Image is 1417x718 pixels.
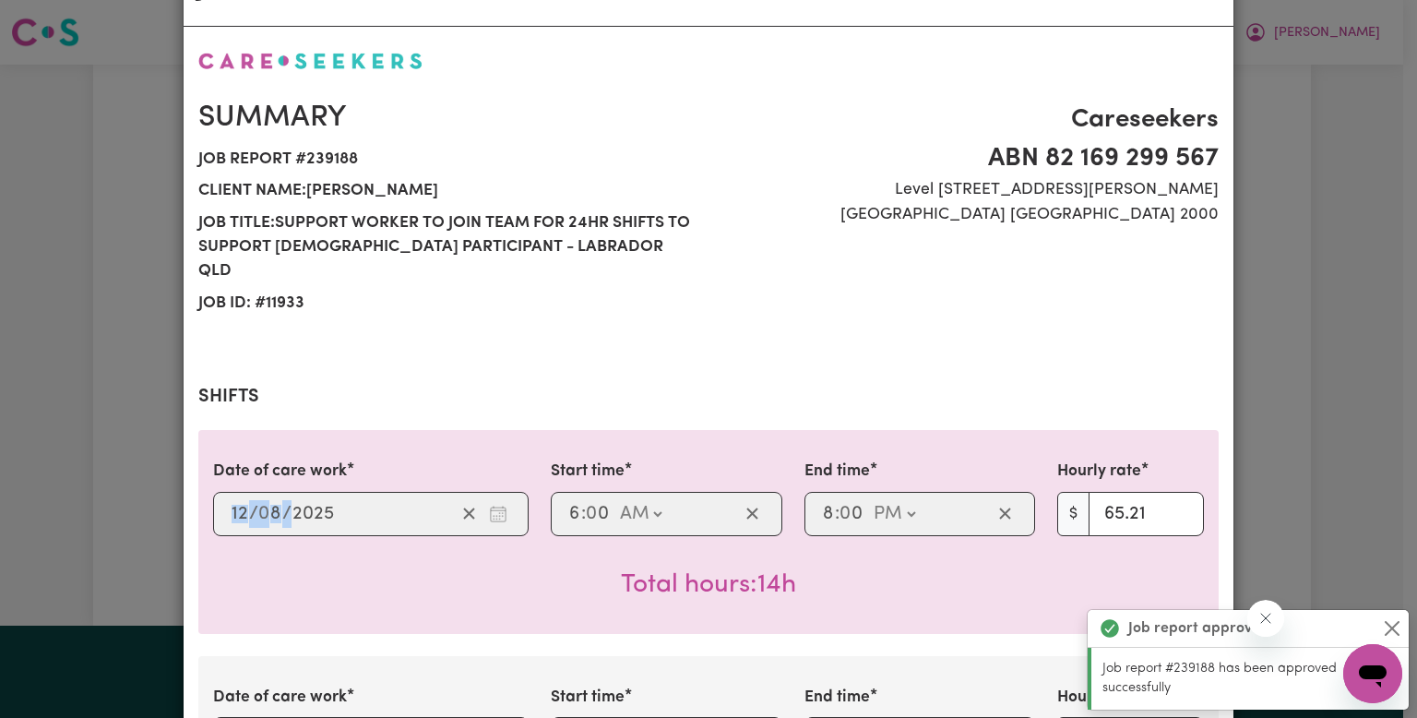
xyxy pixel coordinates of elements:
[1057,686,1141,710] label: Hourly rate
[1057,460,1141,484] label: Hourly rate
[720,101,1219,139] span: Careseekers
[840,500,864,528] input: --
[259,500,282,528] input: --
[11,13,112,28] span: Need any help?
[1057,492,1090,536] span: $
[551,460,625,484] label: Start time
[804,460,870,484] label: End time
[455,500,483,528] button: Clear date
[720,178,1219,202] span: Level [STREET_ADDRESS][PERSON_NAME]
[621,572,796,598] span: Total hours worked: 14 hours
[282,504,292,524] span: /
[198,144,697,175] span: Job report # 239188
[198,208,697,288] span: Job title: Support Worker To Join Team For 24hr Shifts To Support [DEMOGRAPHIC_DATA] Participant ...
[839,505,851,523] span: 0
[292,500,335,528] input: ----
[835,504,839,524] span: :
[720,139,1219,178] span: ABN 82 169 299 567
[258,505,269,523] span: 0
[720,203,1219,227] span: [GEOGRAPHIC_DATA] [GEOGRAPHIC_DATA] 2000
[198,175,697,207] span: Client name: [PERSON_NAME]
[231,500,249,528] input: --
[483,500,513,528] button: Enter the date of care work
[551,686,625,710] label: Start time
[587,500,611,528] input: --
[804,686,870,710] label: End time
[213,460,347,484] label: Date of care work
[198,101,697,136] h2: Summary
[1343,644,1402,703] iframe: Button to launch messaging window
[213,686,347,710] label: Date of care work
[1102,659,1398,699] p: Job report #239188 has been approved successfully
[822,500,835,528] input: --
[198,53,423,69] img: Careseekers logo
[198,386,1219,408] h2: Shifts
[249,504,258,524] span: /
[581,504,586,524] span: :
[568,500,581,528] input: --
[1247,600,1284,637] iframe: Close message
[198,288,697,319] span: Job ID: # 11933
[1128,617,1269,640] strong: Job report approved
[586,505,597,523] span: 0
